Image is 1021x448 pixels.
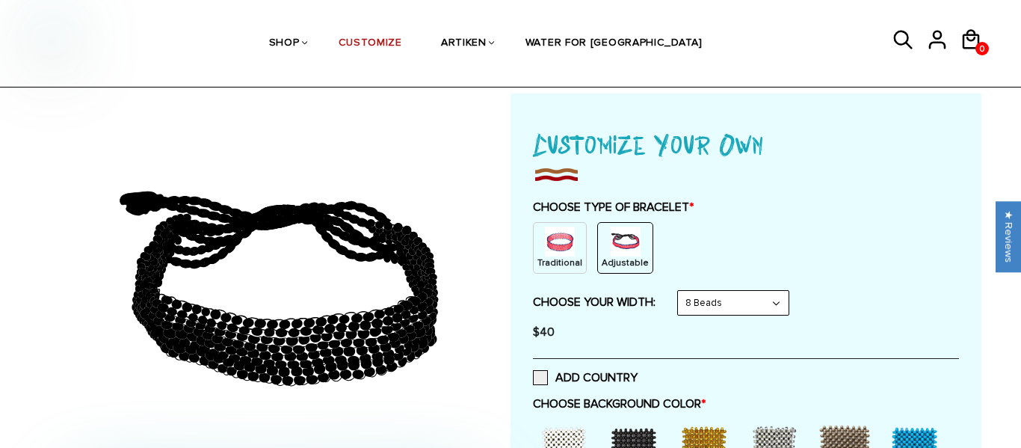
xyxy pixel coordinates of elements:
a: 0 [975,42,989,55]
span: 0 [975,40,989,58]
img: non-string.png [545,227,575,257]
img: string.PNG [611,227,641,257]
div: Non String [533,222,587,274]
label: CHOOSE TYPE OF BRACELET [533,200,959,215]
div: String [597,222,653,274]
p: Adjustable [602,257,649,269]
p: Traditional [537,257,582,269]
img: imgboder_100x.png [533,164,579,185]
label: CHOOSE YOUR WIDTH: [533,295,656,310]
a: ARTIKEN [441,5,487,82]
label: CHOOSE BACKGROUND COLOR [533,396,959,411]
h1: Customize Your Own [533,123,959,164]
a: SHOP [269,5,300,82]
span: $40 [533,325,555,340]
a: WATER FOR [GEOGRAPHIC_DATA] [525,5,703,82]
a: CUSTOMIZE [339,5,402,82]
label: ADD COUNTRY [533,370,638,385]
div: Click to open Judge.me floating reviews tab [996,201,1021,272]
